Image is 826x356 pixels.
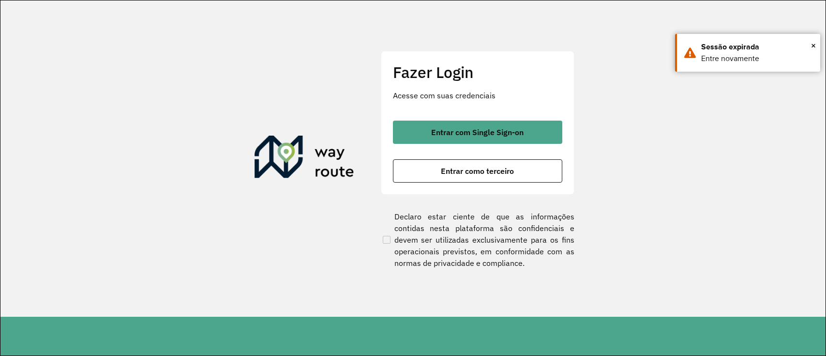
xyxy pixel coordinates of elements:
[431,128,524,136] span: Entrar com Single Sign-on
[393,121,562,144] button: button
[381,211,574,269] label: Declaro estar ciente de que as informações contidas nesta plataforma são confidenciais e devem se...
[811,38,816,53] button: Close
[701,53,813,64] div: Entre novamente
[441,167,514,175] span: Entrar como terceiro
[393,159,562,183] button: button
[811,38,816,53] span: ×
[393,90,562,101] p: Acesse com suas credenciais
[393,63,562,81] h2: Fazer Login
[701,41,813,53] div: Sessão expirada
[255,136,354,182] img: Roteirizador AmbevTech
